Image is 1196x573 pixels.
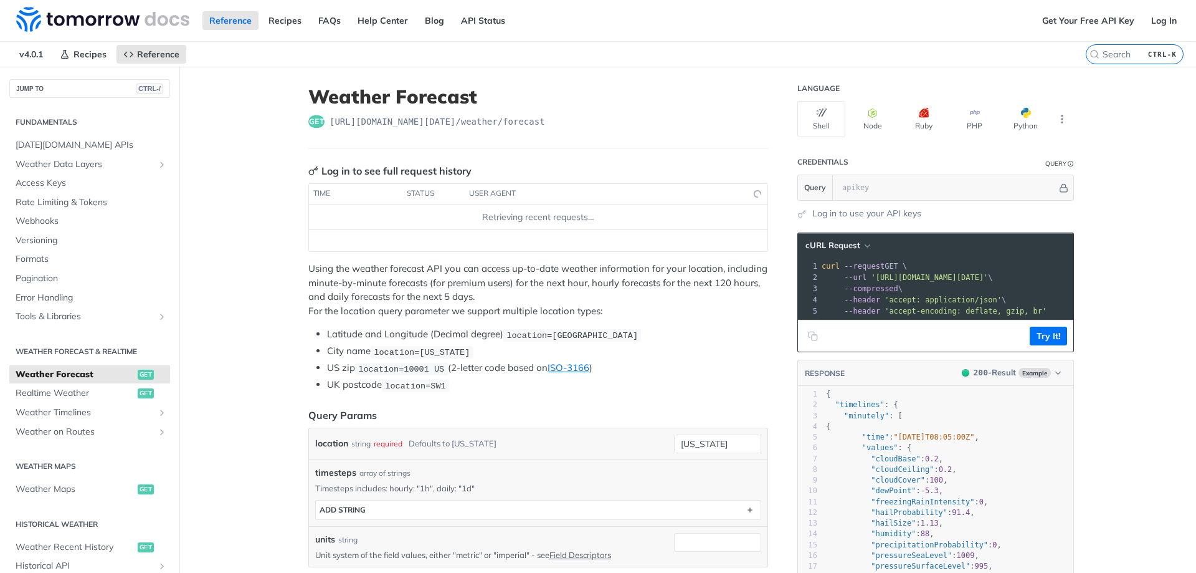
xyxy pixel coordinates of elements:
[308,115,325,128] span: get
[9,365,170,384] a: Weather Forecastget
[804,327,822,345] button: Copy to clipboard
[798,283,819,294] div: 3
[804,367,845,380] button: RESPONSE
[848,101,896,137] button: Node
[929,476,943,484] span: 100
[826,486,943,495] span: : ,
[136,84,163,94] span: CTRL-/
[309,184,402,204] th: time
[9,174,170,193] a: Access Keys
[138,484,154,494] span: get
[952,508,970,517] span: 91.4
[798,454,817,465] div: 7
[315,483,761,494] p: Timesteps includes: hourly: "1h", daily: "1d"
[53,45,113,64] a: Recipes
[826,455,943,463] span: : ,
[9,289,170,307] a: Error Handling
[974,562,988,571] span: 995
[899,101,947,137] button: Ruby
[137,49,179,60] span: Reference
[826,529,934,538] span: : ,
[925,455,939,463] span: 0.2
[351,435,371,453] div: string
[822,273,993,282] span: \
[9,480,170,499] a: Weather Mapsget
[338,534,358,546] div: string
[871,562,970,571] span: "pressureSurfaceLevel"
[9,269,170,288] a: Pagination
[826,422,830,431] span: {
[826,443,911,452] span: : {
[826,390,830,398] span: {
[844,262,885,271] span: --request
[871,465,934,474] span: "cloudCeiling"
[12,45,50,64] span: v4.0.1
[826,541,1002,549] span: : ,
[798,421,817,432] div: 4
[74,49,107,60] span: Recipes
[962,369,969,377] span: 200
[836,175,1057,200] input: apikey
[1089,49,1099,59] svg: Search
[798,518,817,529] div: 13
[798,475,817,486] div: 9
[1144,11,1184,30] a: Log In
[871,498,974,506] span: "freezingRainIntensity"
[315,533,335,546] label: units
[921,529,929,538] span: 88
[826,519,943,527] span: : ,
[798,561,817,572] div: 17
[548,362,589,373] a: ISO-3166
[1045,159,1074,168] div: QueryInformation
[465,184,743,204] th: user agent
[9,212,170,231] a: Webhooks
[358,364,444,373] span: location=10001 US
[9,461,170,472] h2: Weather Maps
[9,538,170,557] a: Weather Recent Historyget
[798,486,817,496] div: 10
[16,426,154,438] span: Weather on Routes
[826,551,979,560] span: : ,
[798,389,817,400] div: 1
[1057,181,1070,194] button: Hide
[1035,11,1141,30] a: Get Your Free API Key
[16,560,154,572] span: Historical API
[138,388,154,398] span: get
[798,508,817,518] div: 12
[1056,113,1068,125] svg: More ellipsis
[262,11,308,30] a: Recipes
[871,529,916,538] span: "humidity"
[798,540,817,551] div: 15
[16,7,189,32] img: Tomorrow.io Weather API Docs
[374,347,470,357] span: location=[US_STATE]
[798,261,819,272] div: 1
[9,231,170,250] a: Versioning
[9,403,170,422] a: Weather TimelinesShow subpages for Weather Timelines
[893,433,974,441] span: "[DATE]T08:05:00Z"
[974,367,1016,379] div: - Result
[9,155,170,174] a: Weather Data LayersShow subpages for Weather Data Layers
[9,519,170,530] h2: Historical Weather
[826,508,975,517] span: : ,
[812,207,921,220] a: Log in to use your API keys
[804,182,826,193] span: Query
[9,307,170,326] a: Tools & LibrariesShow subpages for Tools & Libraries
[16,177,167,190] span: Access Keys
[418,11,451,30] a: Blog
[925,486,939,495] span: 5.3
[327,344,768,359] li: City name
[327,378,768,392] li: UK postcode
[16,407,154,419] span: Weather Timelines
[506,330,638,340] span: location=[GEOGRAPHIC_DATA]
[308,163,472,178] div: Log in to see full request history
[1145,48,1180,60] kbd: CTRL-K
[9,346,170,357] h2: Weather Forecast & realtime
[385,381,445,390] span: location=SW1
[374,435,402,453] div: required
[16,387,135,400] span: Realtime Weather
[798,497,817,508] div: 11
[308,262,768,318] p: Using the weather forecast API you can access up-to-date weather information for your location, i...
[885,307,1046,315] span: 'accept-encoding: deflate, gzip, br'
[9,384,170,403] a: Realtime Weatherget
[351,11,415,30] a: Help Center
